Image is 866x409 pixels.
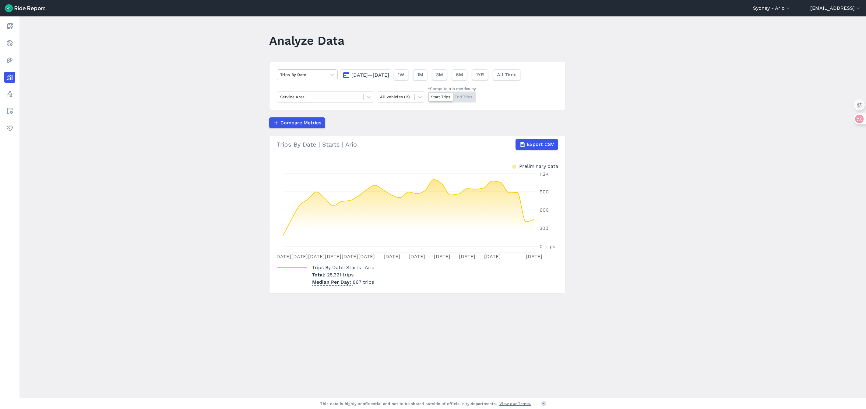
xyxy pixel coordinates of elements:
span: 25,321 trips [327,272,354,278]
span: [DATE]—[DATE] [351,72,389,78]
tspan: [DATE] [275,254,291,259]
span: | Starts | Ario [312,265,375,270]
tspan: [DATE] [308,254,325,259]
tspan: 900 [540,189,549,195]
tspan: 1.2K [540,171,549,177]
span: Total [312,272,327,278]
a: Analyze [4,72,15,83]
tspan: [DATE] [342,254,358,259]
button: 1M [413,69,427,80]
button: 3M [432,69,447,80]
a: Report [4,21,15,32]
tspan: [DATE] [358,254,375,259]
span: 1W [398,71,404,78]
tspan: [DATE] [384,254,400,259]
span: 6M [456,71,463,78]
span: Compare Metrics [280,119,321,127]
button: 1YR [472,69,488,80]
tspan: 0 trips [540,244,555,249]
span: Median Per Day [312,277,353,286]
tspan: [DATE] [459,254,475,259]
button: [DATE]—[DATE] [340,69,391,80]
button: 1W [394,69,408,80]
span: 3M [436,71,443,78]
span: Trips By Date [312,263,343,271]
a: View our Terms. [499,401,531,407]
a: Realtime [4,38,15,49]
div: Trips By Date | Starts | Ario [277,139,558,150]
button: Sydney - Ario [753,5,791,12]
tspan: [DATE] [526,254,542,259]
tspan: [DATE] [434,254,450,259]
tspan: [DATE] [484,254,501,259]
button: Compare Metrics [269,117,325,128]
span: 1YR [476,71,484,78]
div: Preliminary data [519,163,558,169]
button: Export CSV [516,139,558,150]
button: [EMAIL_ADDRESS] [810,5,861,12]
tspan: [DATE] [409,254,425,259]
tspan: [DATE] [325,254,341,259]
button: All Time [493,69,520,80]
a: Heatmaps [4,55,15,66]
p: 867 trips [312,279,375,286]
button: 6M [452,69,467,80]
tspan: [DATE] [291,254,308,259]
span: All Time [497,71,516,78]
a: Health [4,123,15,134]
span: Export CSV [527,141,554,148]
a: Areas [4,106,15,117]
tspan: 600 [540,207,549,213]
div: *Compute trip metrics by [428,86,476,92]
span: 1M [417,71,423,78]
tspan: 300 [540,225,548,231]
h1: Analyze Data [269,32,344,49]
img: Ride Report [5,4,45,12]
a: Policy [4,89,15,100]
